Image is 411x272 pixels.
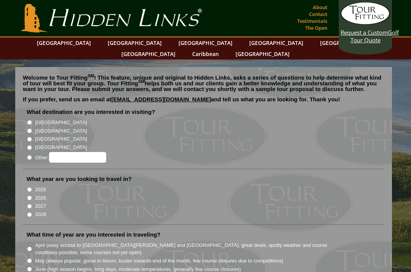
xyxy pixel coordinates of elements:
label: May (always popular, gorse in bloom, busier towards end of the month, few course closures due to ... [35,257,283,265]
a: [GEOGRAPHIC_DATA] [33,37,95,48]
label: [GEOGRAPHIC_DATA] [35,127,87,135]
a: Testimonials [295,16,329,26]
input: Other: [49,152,106,163]
label: [GEOGRAPHIC_DATA] [35,119,87,126]
label: 2028 [35,211,46,218]
label: 2027 [35,202,46,210]
sup: SM [88,74,94,78]
a: [GEOGRAPHIC_DATA] [232,48,293,59]
label: [GEOGRAPHIC_DATA] [35,135,87,143]
a: Contact [307,9,329,19]
a: [EMAIL_ADDRESS][DOMAIN_NAME] [112,96,211,102]
a: [GEOGRAPHIC_DATA] [118,48,179,59]
label: [GEOGRAPHIC_DATA] [35,144,87,151]
p: If you prefer, send us an email at and tell us what you are looking for. Thank you! [23,96,384,108]
label: What destination are you interested in visiting? [27,108,155,116]
p: Welcome to Tour Fitting ! This feature, unique and original to Hidden Links, asks a series of que... [23,75,384,92]
label: What year are you looking to travel in? [27,175,132,183]
sup: SM [138,79,145,84]
a: [GEOGRAPHIC_DATA] [175,37,236,48]
label: What time of year are you interested in traveling? [27,231,161,238]
a: [GEOGRAPHIC_DATA] [104,37,166,48]
label: Other: [35,152,106,163]
span: Request a Custom [341,29,388,36]
a: Request a CustomGolf Tour Quote [341,2,390,44]
a: [GEOGRAPHIC_DATA] [316,37,378,48]
a: The Open [303,22,329,33]
a: About [311,2,329,13]
label: 2026 [35,194,46,202]
label: April (easy access to [GEOGRAPHIC_DATA][PERSON_NAME] and [GEOGRAPHIC_DATA], great deals, spotty w... [35,242,341,256]
a: [GEOGRAPHIC_DATA] [245,37,307,48]
a: Caribbean [188,48,223,59]
label: 2025 [35,186,46,194]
